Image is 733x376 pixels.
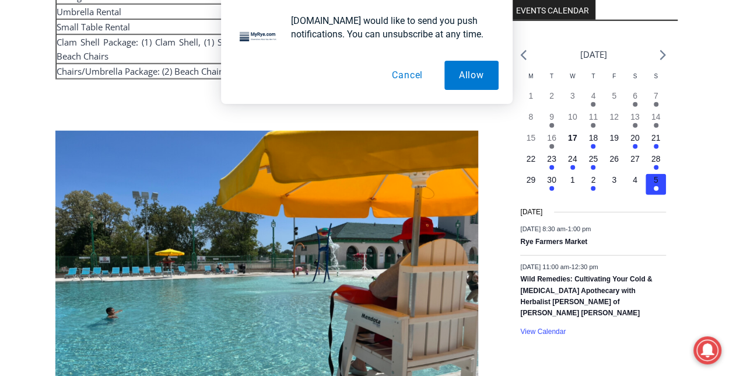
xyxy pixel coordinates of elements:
button: 24 Has events [562,153,583,174]
button: 21 Has events [646,132,667,153]
time: 16 [547,133,556,142]
a: View Calendar [520,328,566,336]
time: 30 [547,175,556,184]
button: 15 [520,132,541,153]
button: 23 Has events [541,153,562,174]
em: Has events [654,102,658,107]
time: [DATE] [520,207,542,218]
button: 20 Has events [625,132,646,153]
img: notification icon [235,14,282,61]
em: Has events [633,123,637,128]
time: 28 [651,154,661,163]
div: [DOMAIN_NAME] would like to send you push notifications. You can unsubscribe at any time. [282,14,499,41]
button: 22 [520,153,541,174]
time: - [520,226,591,233]
a: [PERSON_NAME] Read Sanctuary Fall Fest: [DATE] [1,116,169,145]
em: Has events [633,102,637,107]
time: 5 [654,175,658,184]
em: Has events [591,186,595,191]
em: Has events [549,186,554,191]
time: - [520,263,598,270]
time: 21 [651,133,661,142]
button: 16 Has events [541,132,562,153]
em: Has events [549,144,554,149]
button: 9 Has events [541,111,562,132]
div: 1 [122,99,127,110]
em: Has events [654,186,658,191]
time: 10 [568,112,577,121]
button: 30 Has events [541,174,562,195]
time: 20 [630,133,640,142]
time: 13 [630,112,640,121]
em: Has events [591,165,595,170]
button: 28 Has events [646,153,667,174]
span: [DATE] 11:00 am [520,263,569,270]
button: 11 Has events [583,111,604,132]
button: 29 [520,174,541,195]
div: "I learned about the history of a place I’d honestly never considered even as a resident of [GEOG... [294,1,551,113]
a: Wild Remedies: Cultivating Your Cold & [MEDICAL_DATA] Apothecary with Herbalist [PERSON_NAME] of ... [520,275,652,318]
button: 12 [604,111,625,132]
time: 19 [609,133,619,142]
em: Has events [654,165,658,170]
time: 23 [547,154,556,163]
div: / [130,99,133,110]
em: Has events [549,165,554,170]
span: Intern @ [DOMAIN_NAME] [305,116,541,142]
div: 6 [136,99,141,110]
time: 22 [526,154,535,163]
img: s_800_29ca6ca9-f6cc-433c-a631-14f6620ca39b.jpeg [1,1,116,116]
em: Has events [549,123,554,128]
button: 3 [604,174,625,195]
em: Has events [591,102,595,107]
time: 26 [609,154,619,163]
button: 25 Has events [583,153,604,174]
time: 4 [633,175,637,184]
button: 13 Has events [625,111,646,132]
button: 4 [625,174,646,195]
button: 26 [604,153,625,174]
time: 27 [630,154,640,163]
button: 17 [562,132,583,153]
em: Has events [633,144,637,149]
time: 18 [589,133,598,142]
a: Intern @ [DOMAIN_NAME] [280,113,565,145]
time: 17 [568,133,577,142]
button: 18 Has events [583,132,604,153]
time: 2 [591,175,595,184]
button: Allow [444,61,499,90]
time: 25 [589,154,598,163]
button: 10 [562,111,583,132]
button: 27 [625,153,646,174]
button: 2 Has events [583,174,604,195]
em: Has events [570,165,575,170]
time: 11 [589,112,598,121]
time: 12 [609,112,619,121]
button: 19 [604,132,625,153]
a: Rye Farmers Market [520,238,587,247]
time: 1 [570,175,575,184]
h4: [PERSON_NAME] Read Sanctuary Fall Fest: [DATE] [9,117,149,144]
em: Has events [654,144,658,149]
button: 1 [562,174,583,195]
time: 29 [526,175,535,184]
div: Co-sponsored by Westchester County Parks [122,34,163,96]
time: 3 [612,175,616,184]
button: Cancel [377,61,437,90]
em: Has events [591,144,595,149]
button: 5 Has events [646,174,667,195]
button: 8 [520,111,541,132]
em: Has events [654,123,658,128]
time: 24 [568,154,577,163]
button: 14 Has events [646,111,667,132]
span: 12:30 pm [571,263,598,270]
time: 14 [651,112,661,121]
span: [DATE] 8:30 am [520,226,565,233]
span: 1:00 pm [567,226,591,233]
em: Has events [591,123,595,128]
time: 9 [549,112,554,121]
time: 8 [528,112,533,121]
time: 15 [526,133,535,142]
